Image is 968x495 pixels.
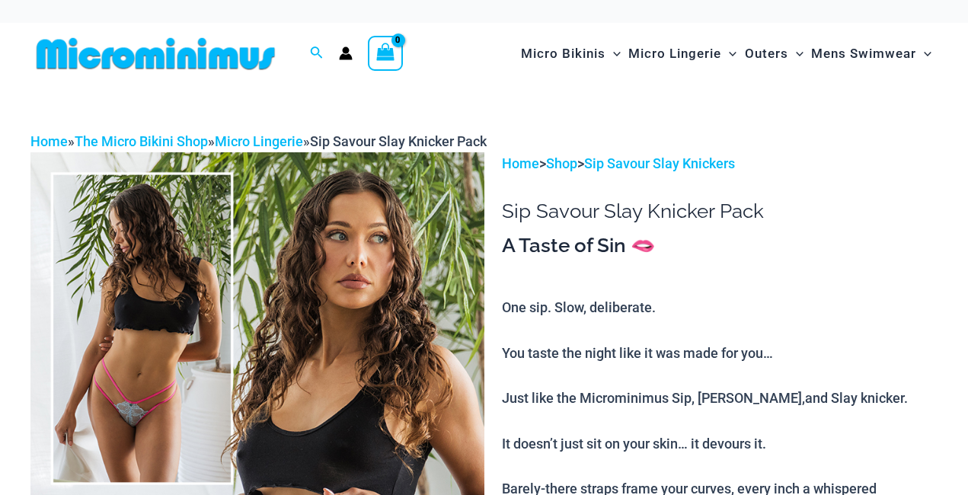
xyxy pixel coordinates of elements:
[628,34,721,73] span: Micro Lingerie
[521,34,605,73] span: Micro Bikinis
[788,34,803,73] span: Menu Toggle
[215,133,303,149] a: Micro Lingerie
[502,200,938,223] h1: Sip Savour Slay Knicker Pack
[605,34,621,73] span: Menu Toggle
[811,34,916,73] span: Mens Swimwear
[30,133,487,149] span: » » »
[502,155,539,171] a: Home
[546,155,577,171] a: Shop
[916,34,931,73] span: Menu Toggle
[721,34,736,73] span: Menu Toggle
[625,30,740,77] a: Micro LingerieMenu ToggleMenu Toggle
[368,36,403,71] a: View Shopping Cart, empty
[339,46,353,60] a: Account icon link
[310,44,324,63] a: Search icon link
[30,133,68,149] a: Home
[745,34,788,73] span: Outers
[515,28,938,79] nav: Site Navigation
[30,37,281,71] img: MM SHOP LOGO FLAT
[741,30,807,77] a: OutersMenu ToggleMenu Toggle
[310,133,487,149] span: Sip Savour Slay Knicker Pack
[584,155,735,171] a: Sip Savour Slay Knickers
[807,30,935,77] a: Mens SwimwearMenu ToggleMenu Toggle
[502,233,938,259] h3: A Taste of Sin 🫦
[502,152,938,175] p: > >
[75,133,208,149] a: The Micro Bikini Shop
[517,30,625,77] a: Micro BikinisMenu ToggleMenu Toggle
